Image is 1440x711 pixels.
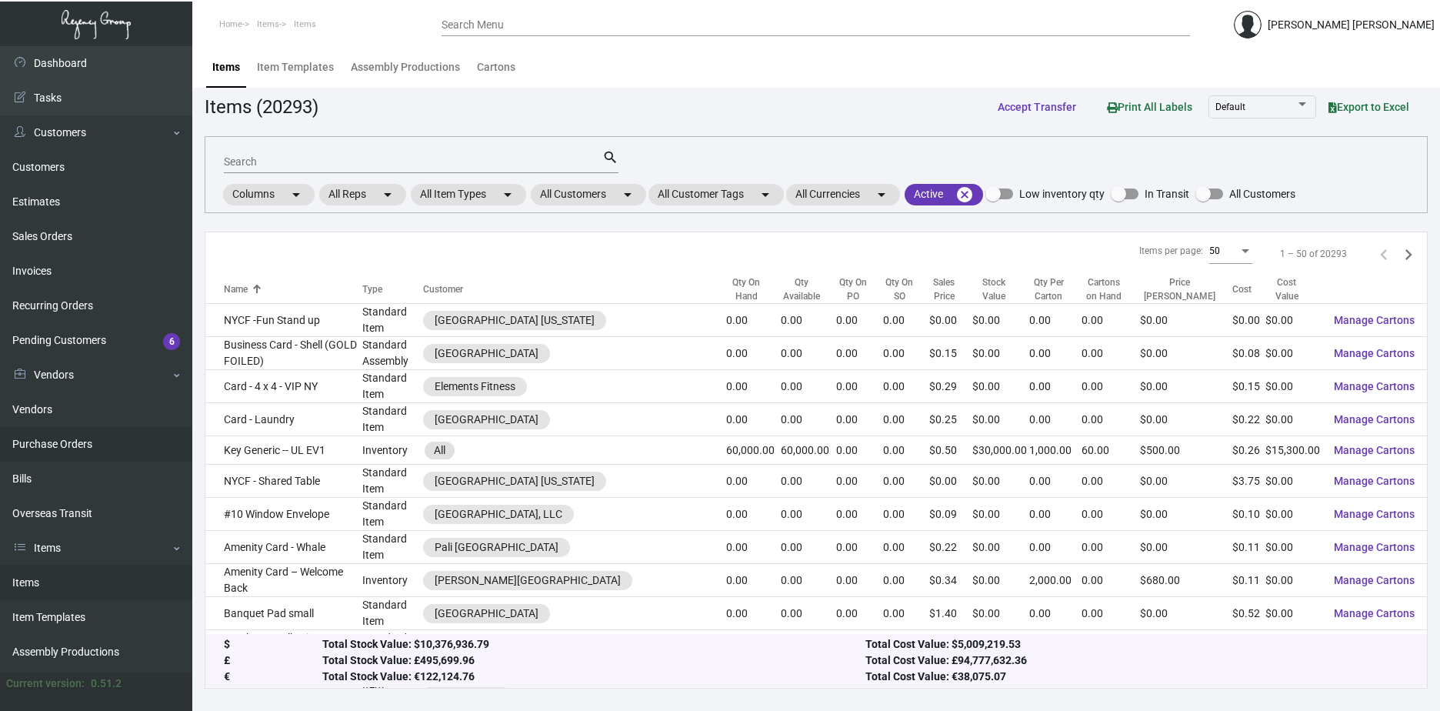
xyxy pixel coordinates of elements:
td: $0.00 [972,564,1029,597]
div: Assembly Productions [351,59,460,75]
td: Brochure - Fall/Winter Catering [205,630,362,663]
div: Name [224,282,248,296]
td: 0.00 [1082,630,1140,663]
div: [GEOGRAPHIC_DATA] [435,606,538,622]
mat-icon: arrow_drop_down [498,185,517,204]
td: $0.08 [1232,337,1265,370]
td: 0.00 [1029,403,1082,436]
td: $0.00 [929,465,972,498]
div: [GEOGRAPHIC_DATA] [US_STATE] [435,473,595,489]
span: Home [219,19,242,29]
mat-icon: arrow_drop_down [378,185,397,204]
div: Sales Price [929,275,958,303]
mat-select: Items per page: [1209,246,1252,257]
td: $0.00 [1140,337,1233,370]
mat-chip: Active [905,184,983,205]
td: Standard Item [362,630,423,663]
td: 0.00 [836,498,883,531]
mat-chip: All Reps [319,184,406,205]
td: #10 Window Envelope [205,498,362,531]
td: 2,000.00 [1029,564,1082,597]
div: Qty Per Carton [1029,275,1068,303]
td: Banquet Pad small [205,597,362,630]
td: $0.22 [1232,403,1265,436]
td: $0.00 [1265,465,1322,498]
span: Items [257,19,279,29]
td: 0.00 [836,370,883,403]
td: $0.00 [1140,403,1233,436]
td: $0.52 [1232,597,1265,630]
button: Manage Cartons [1322,436,1427,464]
mat-chip: All Item Types [411,184,526,205]
span: Manage Cartons [1334,574,1415,586]
mat-chip: All Customer Tags [648,184,784,205]
td: $680.00 [1140,564,1233,597]
td: NYCF - Shared Table [205,465,362,498]
div: € [224,669,322,686]
mat-chip: All [425,442,455,459]
td: $0.00 [972,531,1029,564]
td: Business Card - Shell (GOLD FOILED) [205,337,362,370]
button: Manage Cartons [1322,467,1427,495]
td: 0.00 [883,370,929,403]
td: $0.00 [929,304,972,337]
span: Manage Cartons [1334,607,1415,619]
td: Standard Item [362,370,423,403]
div: [GEOGRAPHIC_DATA] [435,345,538,362]
td: $0.00 [1140,465,1233,498]
th: Customer [423,275,726,304]
td: $30,000.00 [972,436,1029,465]
td: $0.00 [1140,304,1233,337]
td: 0.00 [1029,498,1082,531]
div: Type [362,282,382,296]
button: Manage Cartons [1322,500,1427,528]
td: 60.00 [1082,436,1140,465]
td: $0.00 [1265,630,1322,663]
span: Items [294,19,316,29]
td: Inventory [362,436,423,465]
button: Next page [1396,242,1421,266]
td: 0.00 [1029,630,1082,663]
td: $0.25 [929,403,972,436]
div: Price [PERSON_NAME] [1140,275,1219,303]
div: [PERSON_NAME] [PERSON_NAME] [1268,17,1435,33]
td: $2.92 [1232,630,1265,663]
span: Export to Excel [1328,101,1409,113]
td: Amenity Card - Whale [205,531,362,564]
td: 0.00 [836,436,883,465]
td: 0.00 [883,498,929,531]
td: $0.00 [972,498,1029,531]
td: 0.00 [726,304,780,337]
div: Cost Value [1265,275,1308,303]
td: $0.00 [1140,531,1233,564]
td: 0.00 [1029,304,1082,337]
td: $0.00 [1140,597,1233,630]
div: Elements Fitness [435,379,515,395]
td: $0.00 [1265,370,1322,403]
span: Manage Cartons [1334,347,1415,359]
td: $0.00 [1140,370,1233,403]
td: 0.00 [726,370,780,403]
mat-chip: Columns [223,184,315,205]
td: 60,000.00 [726,436,780,465]
td: $0.11 [1232,531,1265,564]
td: 0.00 [1082,498,1140,531]
div: Total Cost Value: €38,075.07 [865,669,1408,686]
td: 60,000.00 [781,436,837,465]
mat-icon: arrow_drop_down [618,185,637,204]
div: [GEOGRAPHIC_DATA] [US_STATE] [435,312,595,329]
td: 0.00 [836,564,883,597]
td: $0.00 [1265,498,1322,531]
td: $0.00 [972,465,1029,498]
td: Standard Item [362,597,423,630]
mat-icon: arrow_drop_down [756,185,775,204]
td: $0.00 [1265,564,1322,597]
span: Low inventory qty [1019,185,1105,203]
span: 50 [1209,245,1220,256]
button: Manage Cartons [1322,633,1427,660]
div: Sales Price [929,275,972,303]
div: [PERSON_NAME][GEOGRAPHIC_DATA] [435,572,621,589]
div: Total Cost Value: $5,009,219.53 [865,637,1408,653]
td: 0.00 [726,337,780,370]
td: $0.29 [929,370,972,403]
